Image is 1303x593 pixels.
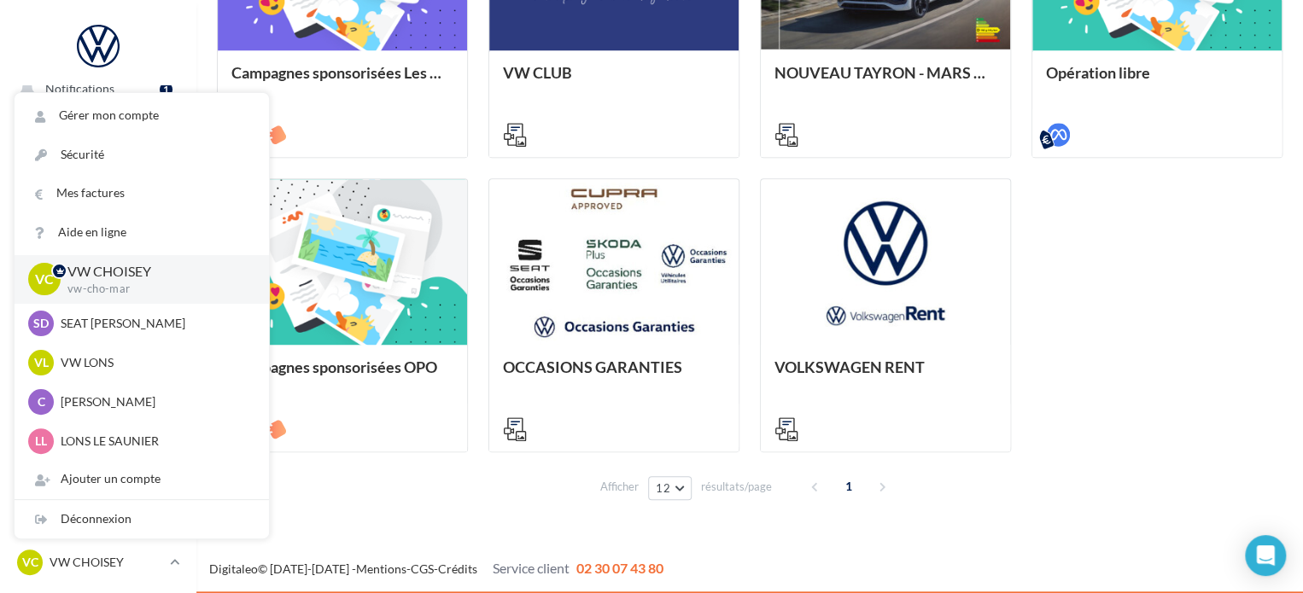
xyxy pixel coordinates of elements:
[33,315,49,332] span: SD
[835,473,862,500] span: 1
[61,315,248,332] p: SEAT [PERSON_NAME]
[50,554,163,571] p: VW CHOISEY
[493,560,570,576] span: Service client
[34,354,49,371] span: VL
[774,64,996,98] div: NOUVEAU TAYRON - MARS 2025
[10,242,186,278] a: Campagnes
[15,96,269,135] a: Gérer mon compte
[438,561,477,576] a: Crédits
[411,561,434,576] a: CGS
[10,411,186,462] a: PLV et print personnalisable
[10,200,186,235] a: Visibilité en ligne
[61,433,248,450] p: LONS LE SAUNIER
[67,262,242,282] p: VW CHOISEY
[503,64,725,98] div: VW CLUB
[231,358,453,392] div: Campagnes sponsorisées OPO
[648,476,692,500] button: 12
[10,468,186,519] a: Campagnes DataOnDemand
[209,561,663,576] span: © [DATE]-[DATE] - - -
[1245,535,1286,576] div: Open Intercom Messenger
[15,174,269,212] a: Mes factures
[209,561,258,576] a: Digitaleo
[10,71,179,107] button: Notifications 1
[61,354,248,371] p: VW LONS
[67,282,242,297] p: vw-cho-mar
[600,479,639,495] span: Afficher
[1046,64,1268,98] div: Opération libre
[22,554,38,571] span: VC
[15,136,269,174] a: Sécurité
[35,270,54,289] span: VC
[10,327,186,363] a: Médiathèque
[503,358,725,392] div: OCCASIONS GARANTIES
[61,393,248,410] p: [PERSON_NAME]
[774,358,996,392] div: VOLKSWAGEN RENT
[160,83,172,96] div: 1
[14,546,183,578] a: VC VW CHOISEY
[576,560,663,576] span: 02 30 07 43 80
[356,561,406,576] a: Mentions
[10,369,186,405] a: Calendrier
[45,81,114,96] span: Notifications
[10,113,186,149] a: Opérations
[701,479,772,495] span: résultats/page
[38,393,45,410] span: C
[10,284,186,320] a: Contacts
[35,433,47,450] span: LL
[15,500,269,538] div: Déconnexion
[15,460,269,498] div: Ajouter un compte
[231,64,453,98] div: Campagnes sponsorisées Les Instants VW Octobre
[15,213,269,252] a: Aide en ligne
[10,155,186,192] a: Boîte de réception72
[656,481,670,495] span: 12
